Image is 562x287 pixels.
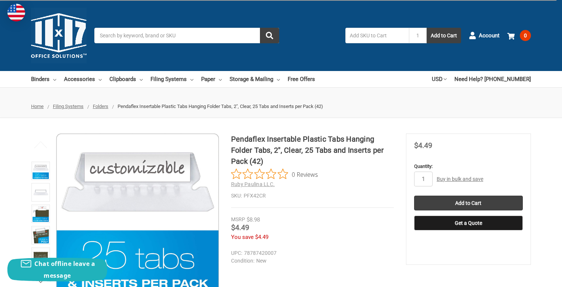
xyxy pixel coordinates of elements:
button: Add to Cart [427,28,461,43]
a: Filing Systems [150,71,193,87]
a: Accessories [64,71,102,87]
span: You save [231,234,254,240]
a: Paper [201,71,222,87]
span: Pendaflex Insertable Plastic Tabs Hanging Folder Tabs, 2", Clear, 25 Tabs and Inserts per Pack (42) [118,104,323,109]
img: duty and tax information for United States [7,4,25,21]
a: Filing Systems [53,104,84,109]
a: Need Help? [PHONE_NUMBER] [454,71,531,87]
a: Buy in bulk and save [437,176,483,182]
span: $4.49 [255,234,268,240]
button: Previous [30,137,52,152]
span: $8.98 [247,216,260,223]
dt: SKU: [231,192,242,200]
input: Add to Cart [414,196,523,210]
a: Free Offers [288,71,315,87]
span: 0 Reviews [292,169,318,180]
span: Chat offline leave a message [34,260,95,280]
button: Chat offline leave a message [7,258,107,281]
span: $4.49 [414,141,432,150]
a: Account [469,26,500,45]
a: Binders [31,71,56,87]
img: Pendaflex Insertable Plastic Tabs Hanging Folder Tabs, 2", Clear, 25 Tabs and Inserts per Pack (42) [33,249,49,265]
a: Folders [93,104,108,109]
div: MSRP [231,216,245,223]
a: Ruby Paulina LLC. [231,181,275,187]
img: Pendaflex Insertable Plastic Tabs Hanging Folder Tabs, 2", Clear, 25 Tabs and Inserts per Pack (42) [33,227,49,243]
a: 0 [507,26,531,45]
dd: 78787420007 [231,249,390,257]
button: Get a Quote [414,216,523,230]
a: Clipboards [109,71,143,87]
label: Quantity: [414,163,523,170]
img: Pendaflex Insertable Plastic Tabs Hanging Folder Tabs, 2", Clear, 25 Tabs and Inserts per Pack (42) [33,184,49,200]
input: Add SKU to Cart [345,28,409,43]
dd: New [231,257,390,265]
img: Pendaflex Insertable Plastic Tabs Hanging Folder Tabs, 2", Clear, 25 Tabs and Inserts per Pack (42) [33,163,49,179]
dd: PFX42CR [231,192,394,200]
button: Rated 0 out of 5 stars from 0 reviews. Jump to reviews. [231,169,318,180]
dt: UPC: [231,249,242,257]
a: Storage & Mailing [230,71,280,87]
span: $4.49 [231,223,249,232]
span: 0 [520,30,531,41]
h1: Pendaflex Insertable Plastic Tabs Hanging Folder Tabs, 2", Clear, 25 Tabs and Inserts per Pack (42) [231,134,394,167]
dt: Condition: [231,257,254,265]
input: Search by keyword, brand or SKU [94,28,279,43]
span: Account [479,31,500,40]
img: 11x17.com [31,8,87,63]
button: Next [30,272,52,287]
img: Pendaflex Insertable Plastic Tabs Hanging Folder Tabs, 2", Clear, 25 Tabs and Inserts per Pack (42) [33,206,49,222]
a: Home [31,104,44,109]
a: USD [432,71,447,87]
